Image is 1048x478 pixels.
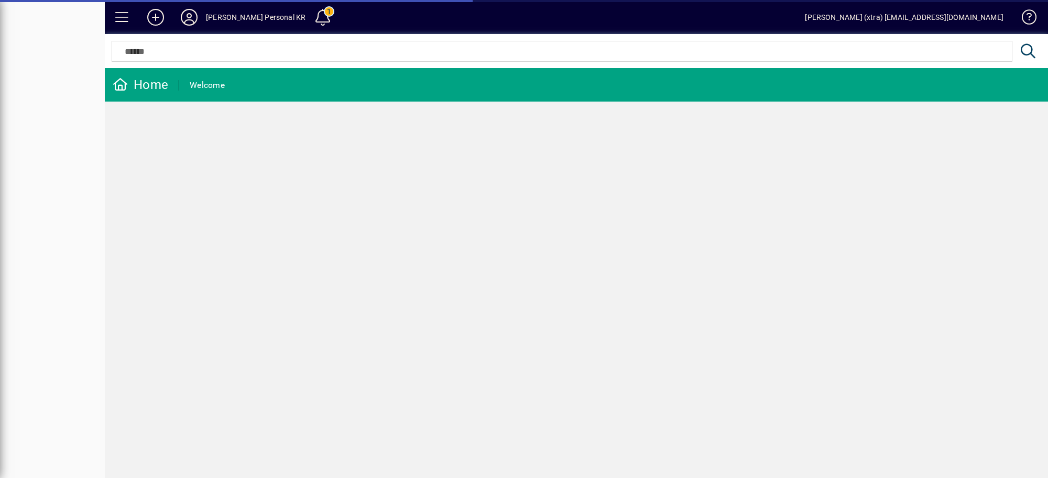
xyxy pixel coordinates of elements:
[139,8,172,27] button: Add
[1014,2,1035,36] a: Knowledge Base
[206,9,305,26] div: [PERSON_NAME] Personal KR
[172,8,206,27] button: Profile
[190,77,225,94] div: Welcome
[805,9,1003,26] div: [PERSON_NAME] (xtra) [EMAIL_ADDRESS][DOMAIN_NAME]
[113,76,168,93] div: Home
